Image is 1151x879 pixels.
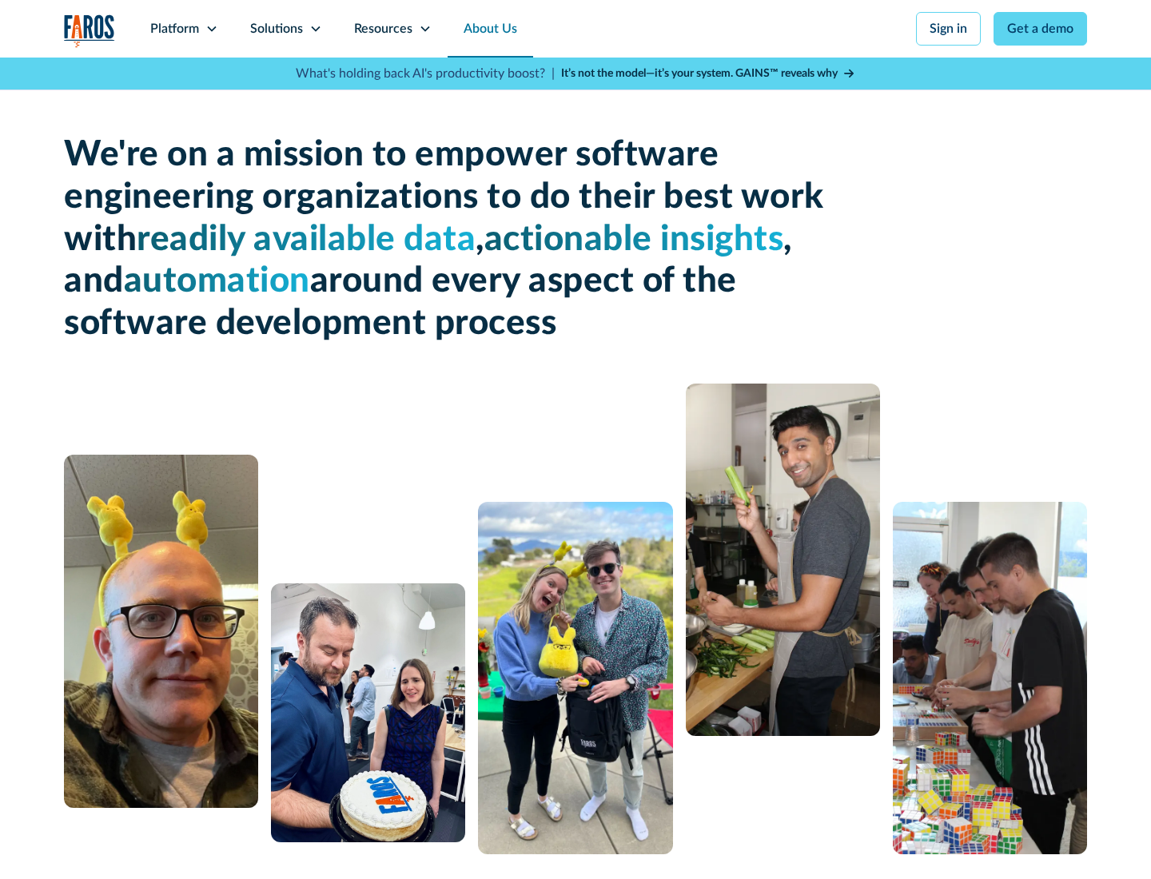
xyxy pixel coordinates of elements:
[124,264,310,299] span: automation
[916,12,981,46] a: Sign in
[64,455,258,808] img: A man with glasses and a bald head wearing a yellow bunny headband.
[561,68,838,79] strong: It’s not the model—it’s your system. GAINS™ reveals why
[137,222,476,257] span: readily available data
[296,64,555,83] p: What's holding back AI's productivity boost? |
[893,502,1087,854] img: 5 people constructing a puzzle from Rubik's cubes
[354,19,412,38] div: Resources
[64,14,115,47] a: home
[994,12,1087,46] a: Get a demo
[686,384,880,736] img: man cooking with celery
[64,14,115,47] img: Logo of the analytics and reporting company Faros.
[478,502,672,854] img: A man and a woman standing next to each other.
[561,66,855,82] a: It’s not the model—it’s your system. GAINS™ reveals why
[484,222,784,257] span: actionable insights
[250,19,303,38] div: Solutions
[150,19,199,38] div: Platform
[64,134,831,345] h1: We're on a mission to empower software engineering organizations to do their best work with , , a...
